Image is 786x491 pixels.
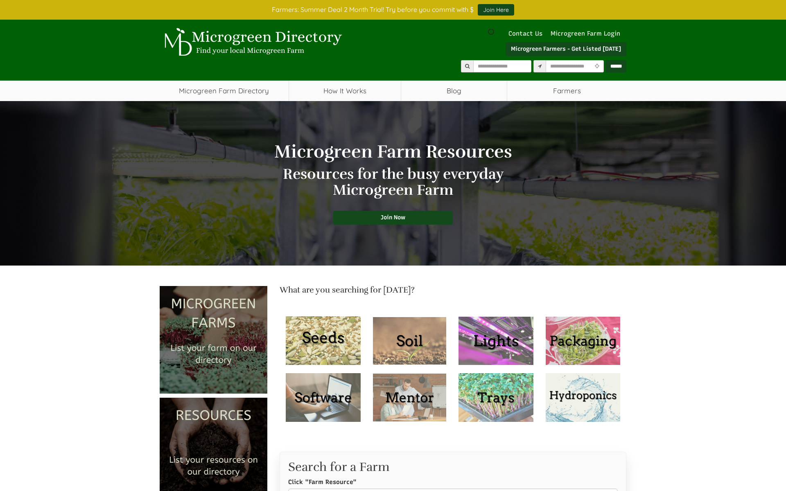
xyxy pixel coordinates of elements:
a: Join Now [333,211,453,225]
a: Blog [401,81,507,101]
img: Microgreen Directory [160,28,344,56]
a: Microgreen Farm Login [551,30,624,37]
a: How It Works [289,81,401,101]
label: Click "Farm Resource" [288,478,357,486]
img: 1301c6dd93be790c501ce59a016c02b9a82f98df [286,316,361,365]
img: dca61756ac38f303dd61cfa90d116b481f3fe9a5 [458,373,533,421]
h1: Microgreen Farm Resources [244,142,542,162]
span: What are you searching for [DATE]? [280,285,415,295]
a: Microgreen Farm Directory [160,81,289,101]
img: 45958af38e46162d09be3a328c83eab639721104 [546,373,620,421]
img: 407a637e03ed3fef14853060497c64886536db6a [546,317,620,365]
img: 3a3a451afb3cefd34c45c55c1d251237c982bdc0 [286,373,361,422]
span: Farmers [507,81,626,101]
h2: Search for a Farm [288,460,618,474]
div: Farmers: Summer Deal 2 Month Trial! Try before you commit with $ [154,4,632,16]
a: Contact Us [504,30,547,37]
img: Microgreen Farms list your microgreen farm today [160,286,267,394]
img: 38dfae237030d7a9ef5bd1da05ad09a5870547f9 [373,374,447,421]
a: Microgreen Farmers - Get Listed [DATE] [506,42,626,56]
a: Join Here [478,4,514,16]
h2: Resources for the busy everyday Microgreen Farm [244,166,542,198]
img: c14aa90cee5928a3497cc1c75478dc6939e0b191 [458,317,533,365]
i: Use Current Location [592,64,601,69]
img: 2b590b0c0e47732c6662fe43434980a4b97cbd45 [373,317,447,365]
